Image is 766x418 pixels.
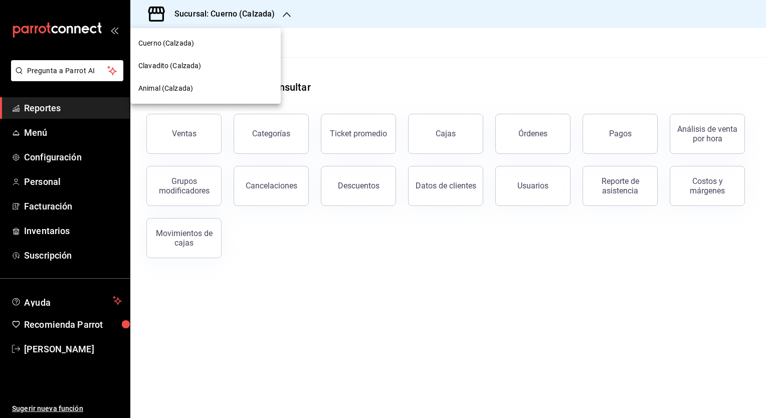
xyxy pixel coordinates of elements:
[138,61,202,71] span: Clavadito (Calzada)
[138,83,193,94] span: Animal (Calzada)
[130,32,281,55] div: Cuerno (Calzada)
[138,38,194,49] span: Cuerno (Calzada)
[130,55,281,77] div: Clavadito (Calzada)
[130,77,281,100] div: Animal (Calzada)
